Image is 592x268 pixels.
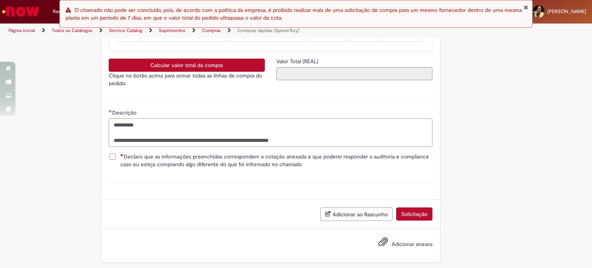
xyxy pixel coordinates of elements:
[276,57,320,65] label: Somente leitura - Valor Total (REAL)
[112,109,138,116] span: Descrição
[120,153,124,157] span: Necessários
[8,27,35,34] a: Página inicial
[159,27,185,34] a: Suprimentos
[120,153,432,168] span: Declaro que as informações preenchidas correspondem a cotação anexada e que poderei responder a a...
[376,235,390,253] button: Adicionar anexos
[109,110,112,113] span: Obrigatório Preenchido
[109,27,142,34] a: Service Catalog
[52,27,92,34] a: Todos os Catálogos
[523,4,528,10] button: Fechar Notificação
[66,7,522,21] span: O chamado não pode ser concluído, pois, de acordo com a política da empresa, é proibido realizar ...
[202,27,221,34] a: Compras
[237,27,299,34] a: Compras rápidas (Speed Buy)
[276,67,432,80] input: Valor Total (REAL)
[53,8,80,15] span: Requisições
[109,72,265,87] p: Clique no botão acima para somar todas as linhas de compra do pedido.
[1,4,40,19] img: ServiceNow
[109,59,265,72] button: Calcular valor total da compra
[6,24,389,38] ul: Trilhas de página
[396,207,432,221] button: Solicitação
[320,207,393,221] button: Adicionar ao Rascunho
[109,118,432,147] textarea: Descrição
[547,8,586,15] span: [PERSON_NAME]
[276,58,320,65] span: Somente leitura - Valor Total (REAL)
[392,241,432,248] span: Adicionar anexos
